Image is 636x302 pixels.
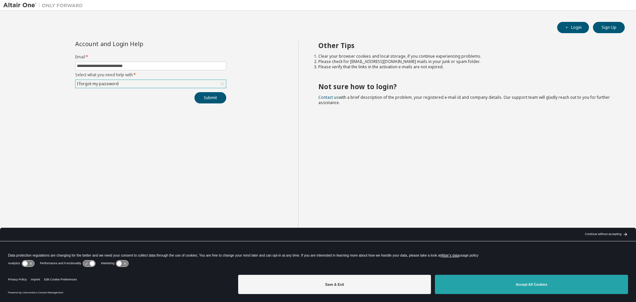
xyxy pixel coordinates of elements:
[557,22,589,33] button: Login
[3,2,86,9] img: Altair One
[76,80,120,88] div: I forgot my password
[593,22,625,33] button: Sign Up
[75,41,196,46] div: Account and Login Help
[75,54,226,60] label: Email
[318,41,613,50] h2: Other Tips
[318,59,613,64] li: Please check for [EMAIL_ADDRESS][DOMAIN_NAME] mails in your junk or spam folder.
[194,92,226,103] button: Submit
[318,82,613,91] h2: Not sure how to login?
[75,72,226,78] label: Select what you need help with
[318,54,613,59] li: Clear your browser cookies and local storage, if you continue experiencing problems.
[318,94,610,105] span: with a brief description of the problem, your registered e-mail id and company details. Our suppo...
[318,64,613,70] li: Please verify that the links in the activation e-mails are not expired.
[318,94,339,100] a: Contact us
[76,80,226,88] div: I forgot my password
